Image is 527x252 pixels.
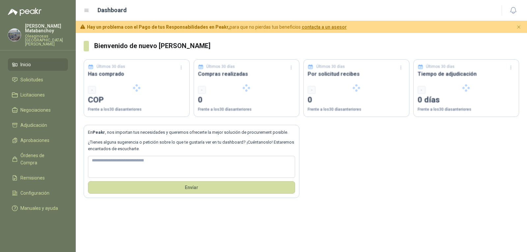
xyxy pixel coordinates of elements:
b: Hay un problema con el Pago de tus Responsabilidades en Peakr, [87,24,230,30]
a: Adjudicación [8,119,68,131]
img: Logo peakr [8,8,42,16]
p: ¿Tienes alguna sugerencia o petición sobre lo que te gustaría ver en tu dashboard? ¡Cuéntanoslo! ... [88,139,295,153]
span: para que no pierdas tus beneficios [87,23,347,31]
h1: Dashboard [97,6,127,15]
a: Licitaciones [8,89,68,101]
span: Aprobaciones [20,137,49,144]
span: Remisiones [20,174,45,182]
span: Configuración [20,189,49,197]
button: Envíar [88,181,295,194]
a: Negociaciones [8,104,68,116]
span: Inicio [20,61,31,68]
span: Órdenes de Compra [20,152,62,166]
a: Órdenes de Compra [8,149,68,169]
span: Negociaciones [20,106,51,114]
a: Inicio [8,58,68,71]
span: Adjudicación [20,122,47,129]
span: Solicitudes [20,76,43,83]
span: Licitaciones [20,91,45,98]
img: Company Logo [8,29,21,41]
h3: Bienvenido de nuevo [PERSON_NAME] [94,41,519,51]
a: Solicitudes [8,73,68,86]
button: Cerrar [515,23,523,31]
b: Peakr [93,130,105,135]
p: Oleaginosas [GEOGRAPHIC_DATA][PERSON_NAME] [25,34,68,46]
p: En , nos importan tus necesidades y queremos ofrecerte la mejor solución de procurement posible. [88,129,295,136]
span: Manuales y ayuda [20,205,58,212]
a: Aprobaciones [8,134,68,147]
a: contacta a un asesor [302,24,347,30]
a: Manuales y ayuda [8,202,68,214]
a: Configuración [8,187,68,199]
p: [PERSON_NAME] Matabanchoy [25,24,68,33]
a: Remisiones [8,172,68,184]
